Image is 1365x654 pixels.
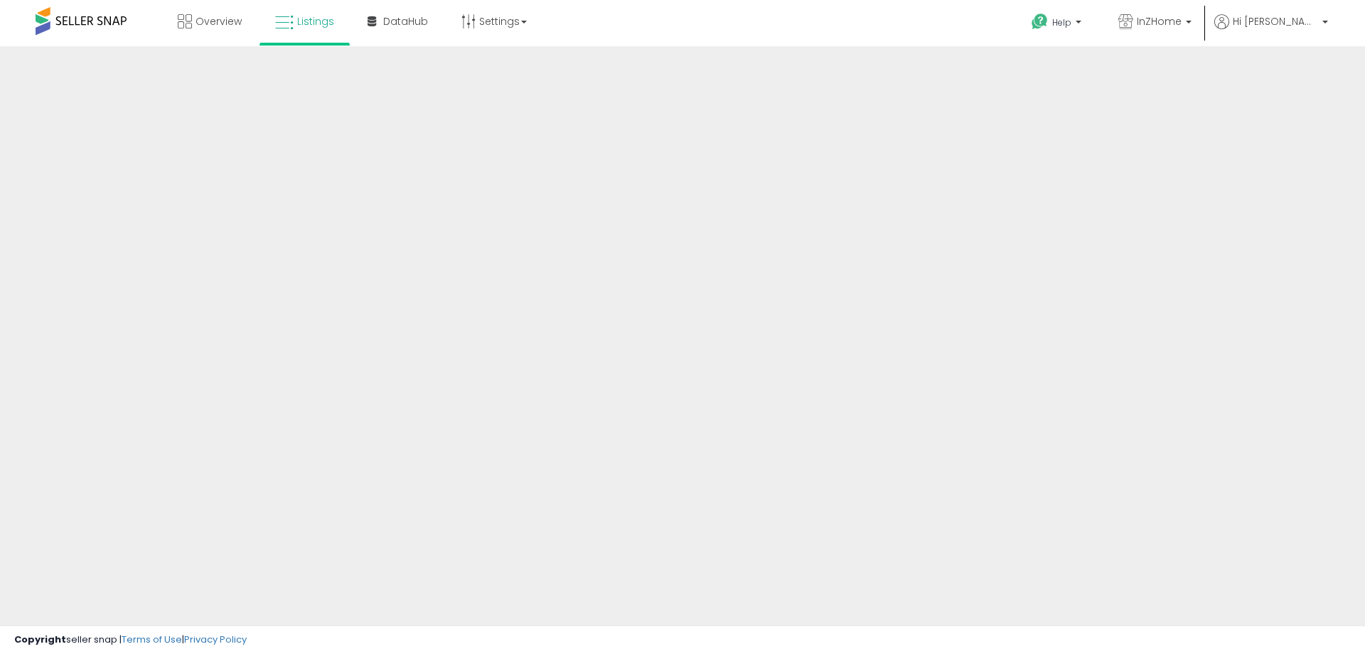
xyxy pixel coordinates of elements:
span: Overview [196,14,242,28]
a: Privacy Policy [184,633,247,646]
a: Hi [PERSON_NAME] [1214,14,1328,46]
span: InZHome [1137,14,1182,28]
i: Get Help [1031,13,1049,31]
span: Hi [PERSON_NAME] [1233,14,1318,28]
a: Terms of Use [122,633,182,646]
div: seller snap | | [14,633,247,647]
span: Help [1052,16,1071,28]
span: Listings [297,14,334,28]
span: DataHub [383,14,428,28]
a: Help [1020,2,1096,46]
strong: Copyright [14,633,66,646]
